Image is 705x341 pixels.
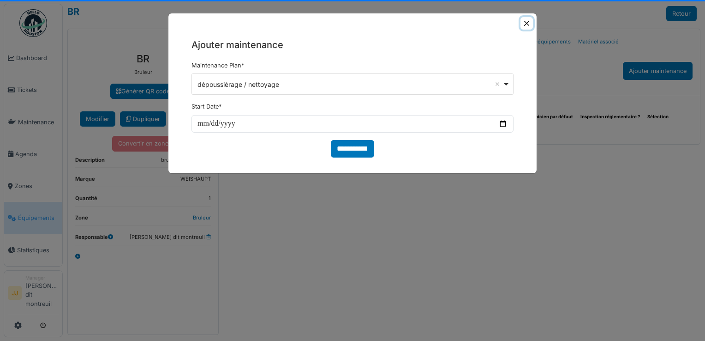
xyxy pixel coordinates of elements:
[191,103,219,110] span: translation missing: fr.maintenance_plan.start_date
[520,17,533,30] button: Close
[493,79,502,89] button: Remove item: '15436'
[191,62,241,69] span: translation missing: fr.maintenance_plan.maintenance_plan
[197,79,502,89] div: dépoussiérage / nettoyage
[191,38,514,52] h5: Ajouter maintenance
